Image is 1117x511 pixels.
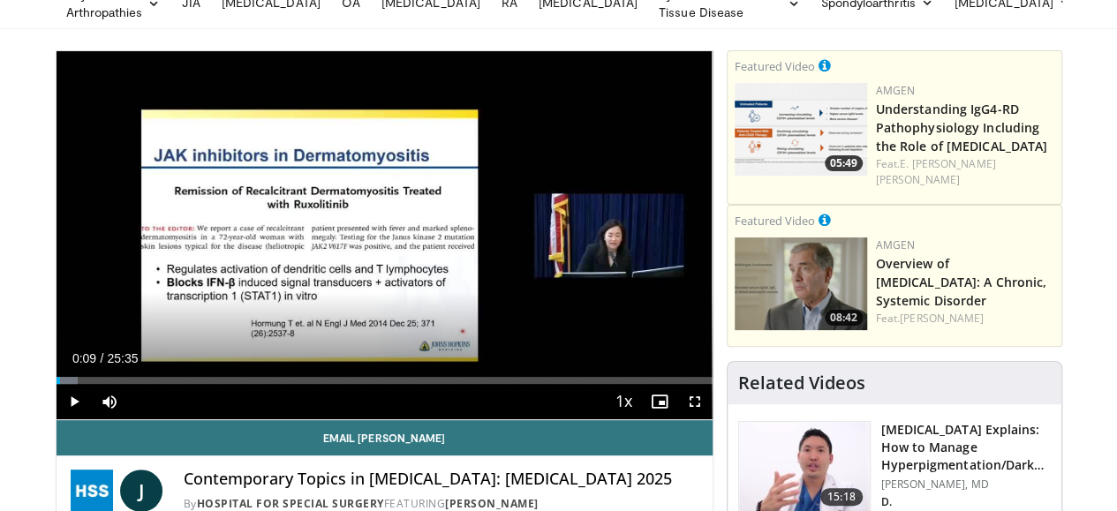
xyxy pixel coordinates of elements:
[735,237,867,330] a: 08:42
[881,477,1051,492] p: [PERSON_NAME], MD
[735,58,815,74] small: Featured Video
[881,495,1051,509] p: D.
[900,311,984,326] a: [PERSON_NAME]
[107,351,138,365] span: 25:35
[57,384,92,419] button: Play
[876,83,916,98] a: Amgen
[735,83,867,176] img: 3e5b4ad1-6d9b-4d8f-ba8e-7f7d389ba880.png.150x105_q85_crop-smart_upscale.png
[197,496,384,511] a: Hospital for Special Surgery
[92,384,127,419] button: Mute
[735,237,867,330] img: 40cb7efb-a405-4d0b-b01f-0267f6ac2b93.png.150x105_q85_crop-smart_upscale.png
[57,51,713,420] video-js: Video Player
[876,156,1054,188] div: Feat.
[876,255,1047,309] a: Overview of [MEDICAL_DATA]: A Chronic, Systemic Disorder
[825,155,863,171] span: 05:49
[876,237,916,252] a: Amgen
[735,83,867,176] a: 05:49
[642,384,677,419] button: Enable picture-in-picture mode
[876,156,996,187] a: E. [PERSON_NAME] [PERSON_NAME]
[101,351,104,365] span: /
[825,310,863,326] span: 08:42
[57,420,713,455] a: Email [PERSON_NAME]
[57,377,713,384] div: Progress Bar
[738,372,865,394] h4: Related Videos
[881,421,1051,474] h3: [MEDICAL_DATA] Explains: How to Manage Hyperpigmentation/Dark Spots o…
[735,213,815,229] small: Featured Video
[876,101,1048,154] a: Understanding IgG4-RD Pathophysiology Including the Role of [MEDICAL_DATA]
[820,488,863,506] span: 15:18
[876,311,1054,327] div: Feat.
[607,384,642,419] button: Playback Rate
[677,384,713,419] button: Fullscreen
[184,470,698,489] h4: Contemporary Topics in [MEDICAL_DATA]: [MEDICAL_DATA] 2025
[445,496,539,511] a: [PERSON_NAME]
[72,351,96,365] span: 0:09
